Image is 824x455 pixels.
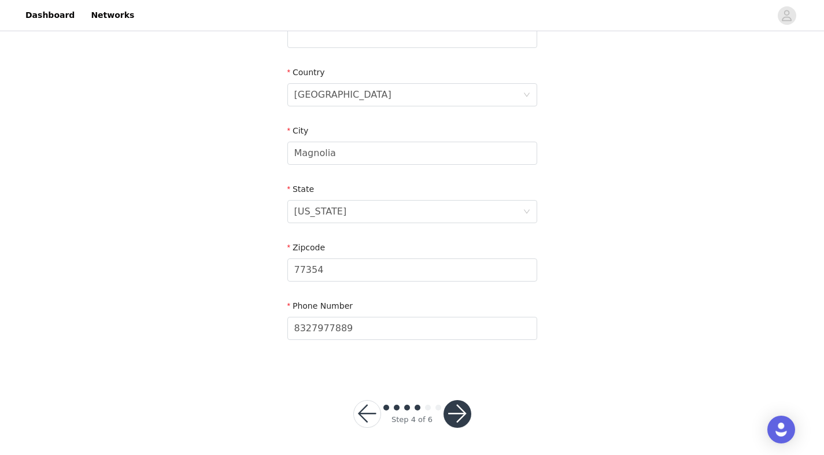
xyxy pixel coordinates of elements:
[287,243,326,252] label: Zipcode
[287,184,315,194] label: State
[781,6,792,25] div: avatar
[287,126,309,135] label: City
[523,91,530,99] i: icon: down
[287,301,353,310] label: Phone Number
[19,2,82,28] a: Dashboard
[294,201,347,223] div: Texas
[294,84,391,106] div: United States
[767,416,795,443] div: Open Intercom Messenger
[523,208,530,216] i: icon: down
[84,2,141,28] a: Networks
[287,68,325,77] label: Country
[391,414,433,426] div: Step 4 of 6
